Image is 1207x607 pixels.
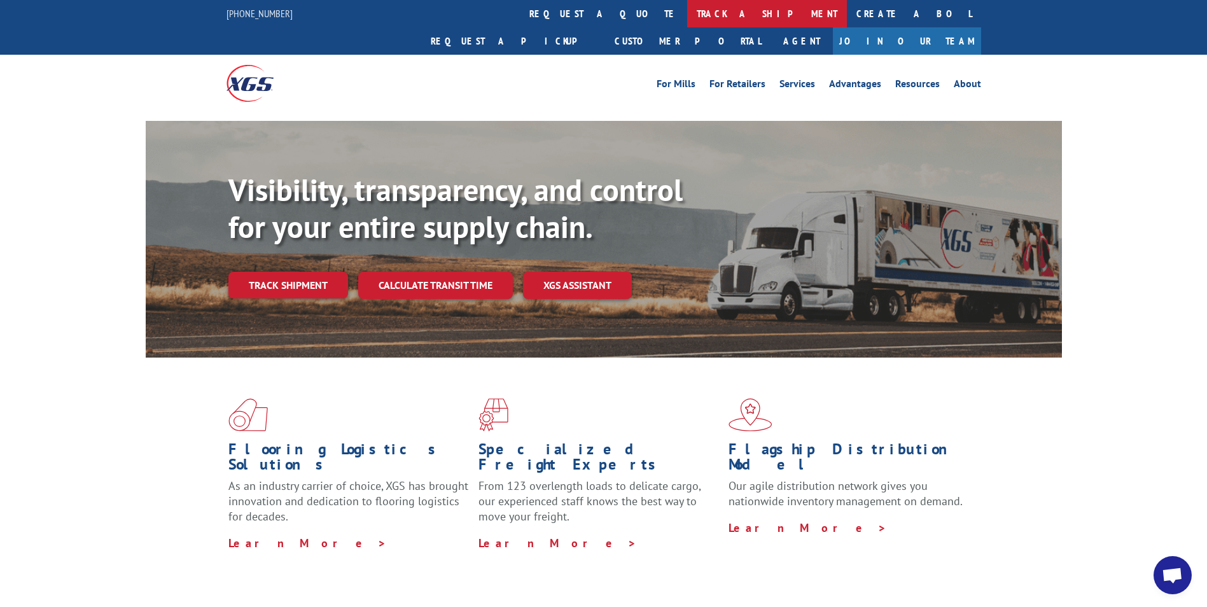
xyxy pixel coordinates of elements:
[478,536,637,550] a: Learn More >
[771,27,833,55] a: Agent
[228,170,683,246] b: Visibility, transparency, and control for your entire supply chain.
[829,79,881,93] a: Advantages
[228,442,469,478] h1: Flooring Logistics Solutions
[729,398,772,431] img: xgs-icon-flagship-distribution-model-red
[478,398,508,431] img: xgs-icon-focused-on-flooring-red
[895,79,940,93] a: Resources
[523,272,632,299] a: XGS ASSISTANT
[709,79,765,93] a: For Retailers
[729,520,887,535] a: Learn More >
[779,79,815,93] a: Services
[729,442,969,478] h1: Flagship Distribution Model
[657,79,695,93] a: For Mills
[729,478,963,508] span: Our agile distribution network gives you nationwide inventory management on demand.
[421,27,605,55] a: Request a pickup
[228,478,468,524] span: As an industry carrier of choice, XGS has brought innovation and dedication to flooring logistics...
[954,79,981,93] a: About
[833,27,981,55] a: Join Our Team
[228,536,387,550] a: Learn More >
[358,272,513,299] a: Calculate transit time
[1154,556,1192,594] a: Open chat
[228,398,268,431] img: xgs-icon-total-supply-chain-intelligence-red
[478,478,719,535] p: From 123 overlength loads to delicate cargo, our experienced staff knows the best way to move you...
[228,272,348,298] a: Track shipment
[605,27,771,55] a: Customer Portal
[227,7,293,20] a: [PHONE_NUMBER]
[478,442,719,478] h1: Specialized Freight Experts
